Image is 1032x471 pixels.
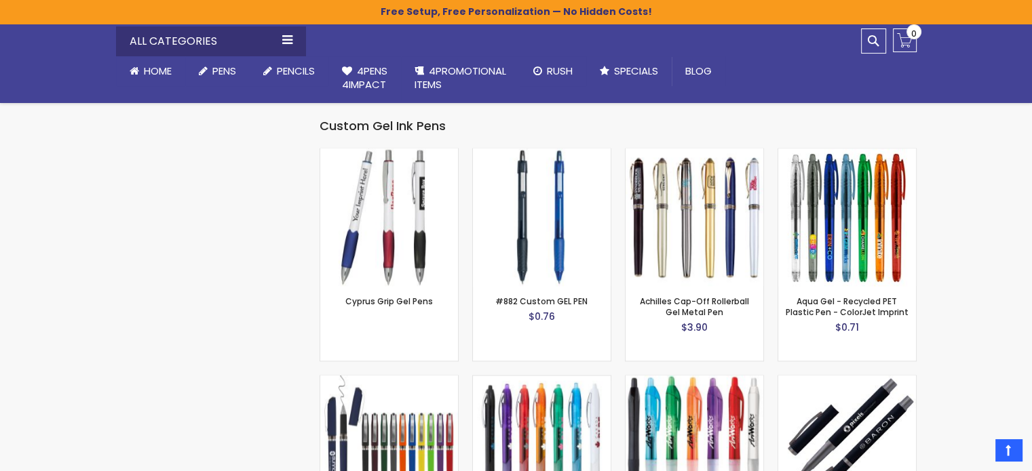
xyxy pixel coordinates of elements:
[681,321,708,334] span: $3.90
[778,148,916,159] a: Aqua Gel - Recycled PET Plastic Pen - ColorJet Imprint
[835,321,859,334] span: $0.71
[911,27,917,40] span: 0
[342,64,387,91] span: 4Pens 4impact
[495,295,588,307] a: #882 Custom GEL PEN
[786,295,909,318] a: Aqua Gel - Recycled PET Plastic Pen - ColorJet Imprint
[144,64,172,78] span: Home
[529,310,555,323] span: $0.76
[320,148,458,286] img: Cyprus Grip Gel Pens
[116,56,185,86] a: Home
[547,64,573,78] span: Rush
[640,295,749,318] a: Achilles Cap-Off Rollerball Gel Metal Pen
[320,117,446,134] span: Custom Gel Ink Pens
[614,64,658,78] span: Specials
[685,64,712,78] span: Blog
[328,56,401,100] a: 4Pens4impact
[626,148,763,286] img: Achilles Cap-Off Rollerball Gel Metal Pen
[586,56,672,86] a: Specials
[473,148,611,159] a: #882 Custom GEL PEN
[473,148,611,286] img: #882 Custom GEL PEN
[415,64,506,91] span: 4PROMOTIONAL ITEMS
[116,26,306,56] div: All Categories
[626,375,763,386] a: BIC® Intensity Clic Gel Pen
[626,148,763,159] a: Achilles Cap-Off Rollerball Gel Metal Pen
[520,56,586,86] a: Rush
[277,64,315,78] span: Pencils
[212,64,236,78] span: Pens
[320,375,458,386] a: Avendale Velvet Touch Stylus Gel Pen
[473,375,611,386] a: BIC® Ferocity Clic™ Fine Point Gel Pen
[185,56,250,86] a: Pens
[345,295,433,307] a: Cyprus Grip Gel Pens
[250,56,328,86] a: Pencils
[893,28,917,52] a: 0
[320,148,458,159] a: Cyprus Grip Gel Pens
[672,56,725,86] a: Blog
[778,148,916,286] img: Aqua Gel - Recycled PET Plastic Pen - ColorJet Imprint
[401,56,520,100] a: 4PROMOTIONALITEMS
